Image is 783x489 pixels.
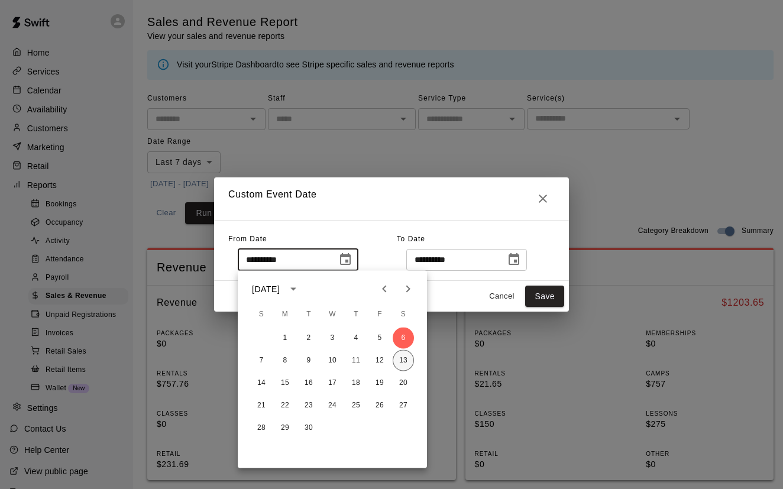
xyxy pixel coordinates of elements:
[298,395,319,416] button: 23
[373,277,396,301] button: Previous month
[369,395,390,416] button: 26
[252,283,280,295] div: [DATE]
[393,303,414,326] span: Saturday
[345,303,367,326] span: Thursday
[322,373,343,394] button: 17
[251,373,272,394] button: 14
[298,373,319,394] button: 16
[274,328,296,349] button: 1
[369,328,390,349] button: 5
[502,248,526,271] button: Choose date, selected date is Sep 13, 2025
[251,303,272,326] span: Sunday
[283,279,303,299] button: calendar view is open, switch to year view
[345,328,367,349] button: 4
[298,417,319,439] button: 30
[322,350,343,371] button: 10
[251,350,272,371] button: 7
[345,350,367,371] button: 11
[393,350,414,371] button: 13
[274,350,296,371] button: 8
[322,395,343,416] button: 24
[274,373,296,394] button: 15
[274,303,296,326] span: Monday
[369,373,390,394] button: 19
[531,187,555,211] button: Close
[298,350,319,371] button: 9
[525,286,564,307] button: Save
[334,248,357,271] button: Choose date, selected date is Sep 6, 2025
[393,328,414,349] button: 6
[298,328,319,349] button: 2
[322,303,343,326] span: Wednesday
[274,417,296,439] button: 29
[298,303,319,326] span: Tuesday
[345,395,367,416] button: 25
[345,373,367,394] button: 18
[369,350,390,371] button: 12
[322,328,343,349] button: 3
[251,395,272,416] button: 21
[228,235,267,243] span: From Date
[214,177,569,220] h2: Custom Event Date
[274,395,296,416] button: 22
[393,395,414,416] button: 27
[369,303,390,326] span: Friday
[396,277,420,301] button: Next month
[483,287,520,306] button: Cancel
[251,417,272,439] button: 28
[393,373,414,394] button: 20
[397,235,425,243] span: To Date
